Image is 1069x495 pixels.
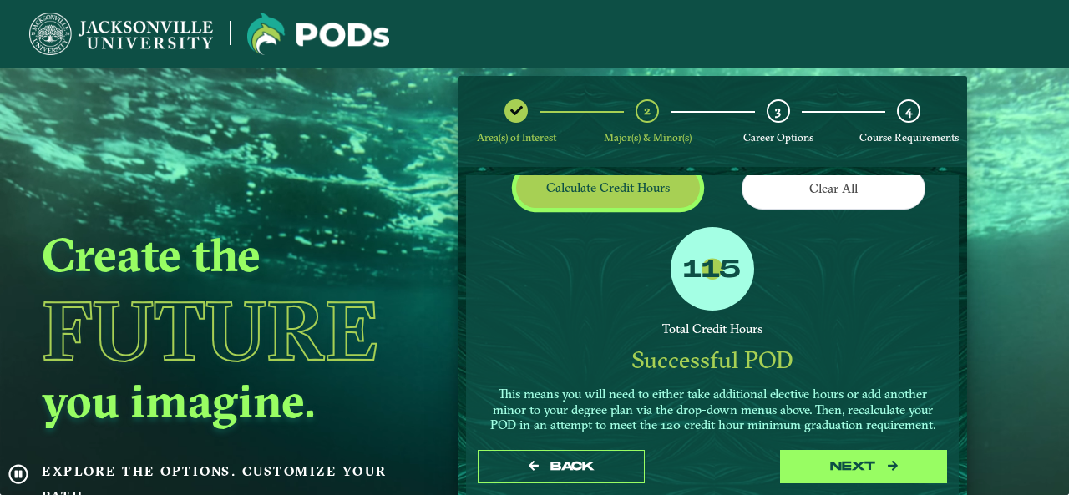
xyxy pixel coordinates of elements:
p: This means you will need to either take additional elective hours or add another minor to your de... [484,386,941,433]
label: 115 [683,255,741,286]
div: Successful POD [484,346,941,375]
span: Area(s) of Interest [477,131,556,144]
h2: Create the [42,225,418,284]
span: 3 [775,103,781,119]
button: Clear All [742,168,925,209]
span: Career Options [743,131,813,144]
img: Jacksonville University logo [29,13,213,55]
span: Major(s) & Minor(s) [604,131,692,144]
span: 4 [905,103,912,119]
h2: you imagine. [42,371,418,430]
img: Jacksonville University logo [247,13,389,55]
span: 2 [644,103,651,119]
h1: Future [42,290,418,371]
button: Back [478,450,645,484]
button: Calculate credit hours [516,168,700,207]
button: next [780,450,947,484]
span: Course Requirements [859,131,959,144]
div: Total Credit Hours [484,321,941,337]
span: Back [550,459,595,473]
